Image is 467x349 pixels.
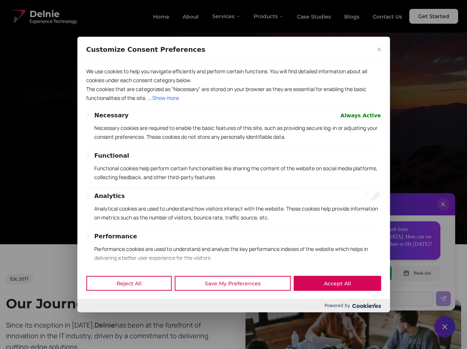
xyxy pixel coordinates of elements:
[86,67,381,84] p: We use cookies to help you navigate efficiently and perform certain functions. You will find deta...
[294,276,381,291] button: Accept All
[341,111,381,120] span: Always Active
[94,191,125,200] button: Analytics
[377,47,381,51] img: Close
[152,93,179,102] button: Show more
[94,204,381,222] p: Analytical cookies are used to understand how visitors interact with the website. These cookies h...
[86,276,172,291] button: Reject All
[86,45,205,54] span: Customize Consent Preferences
[94,164,381,181] p: Functional cookies help perform certain functionalities like sharing the content of the website o...
[94,232,137,241] button: Performance
[77,299,390,312] div: Powered by
[86,84,381,102] p: The cookies that are categorized as "Necessary" are stored on your browser as they are essential ...
[94,244,381,262] p: Performance cookies are used to understand and analyze the key performance indexes of the website...
[94,111,129,120] button: Necessary
[175,276,291,291] button: Save My Preferences
[94,151,129,160] button: Functional
[94,123,381,141] p: Necessary cookies are required to enable the basic features of this site, such as providing secur...
[365,191,381,200] input: Enable Analytics
[352,303,381,308] img: Cookieyes logo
